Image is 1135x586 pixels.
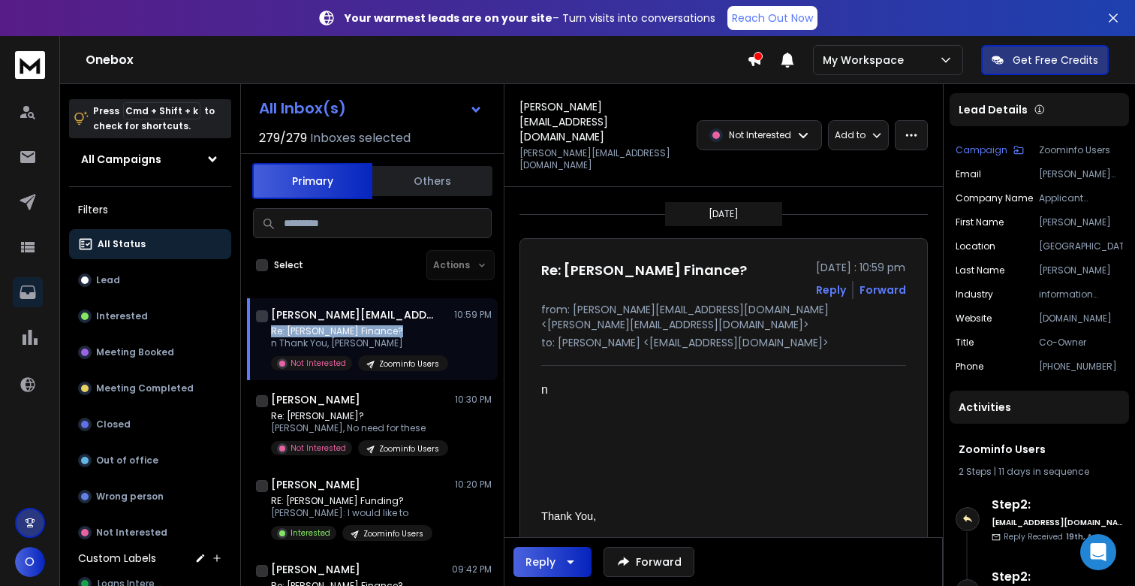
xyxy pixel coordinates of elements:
[96,527,167,539] p: Not Interested
[956,216,1004,228] p: First Name
[454,309,492,321] p: 10:59 PM
[379,358,439,370] p: Zoominfo Users
[541,510,596,522] span: Thank You,
[252,163,372,199] button: Primary
[1039,216,1123,228] p: [PERSON_NAME]
[709,208,739,220] p: [DATE]
[981,45,1109,75] button: Get Free Credits
[271,307,436,322] h1: [PERSON_NAME][EMAIL_ADDRESS][DOMAIN_NAME]
[727,6,817,30] a: Reach Out Now
[513,547,592,577] button: Reply
[959,102,1028,117] p: Lead Details
[96,418,131,430] p: Closed
[604,547,694,577] button: Forward
[452,563,492,575] p: 09:42 PM
[96,455,158,467] p: Out of office
[860,282,906,298] div: Forward
[271,392,360,407] h1: [PERSON_NAME]
[956,361,983,373] p: Phone
[259,101,346,116] h1: All Inbox(s)
[69,518,231,548] button: Not Interested
[956,264,1004,276] p: Last Name
[956,144,1024,156] button: Campaign
[69,337,231,367] button: Meeting Booked
[1039,264,1123,276] p: [PERSON_NAME]
[992,496,1123,514] h6: Step 2 :
[271,495,432,507] p: RE: [PERSON_NAME] Funding?
[69,301,231,331] button: Interested
[1039,240,1123,252] p: [GEOGRAPHIC_DATA]
[69,229,231,259] button: All Status
[271,507,432,519] p: [PERSON_NAME]: I would like to
[950,391,1129,424] div: Activities
[271,337,448,349] p: n Thank You, [PERSON_NAME]
[1080,534,1116,570] div: Open Intercom Messenger
[1039,288,1123,301] p: information services
[291,443,346,454] p: Not Interested
[992,568,1123,586] h6: Step 2 :
[345,11,552,26] strong: Your warmest leads are on your site
[541,302,906,332] p: from: [PERSON_NAME][EMAIL_ADDRESS][DOMAIN_NAME] <[PERSON_NAME][EMAIL_ADDRESS][DOMAIN_NAME]>
[123,102,200,119] span: Cmd + Shift + k
[69,409,231,439] button: Closed
[519,99,688,144] h1: [PERSON_NAME][EMAIL_ADDRESS][DOMAIN_NAME]
[956,240,995,252] p: location
[956,144,1007,156] p: Campaign
[86,51,747,69] h1: Onebox
[1066,531,1103,542] span: 19th, Aug
[15,51,45,79] img: logo
[835,129,866,141] p: Add to
[1039,337,1123,349] p: Co-Owner
[541,381,894,399] div: n
[96,274,120,286] p: Lead
[345,11,715,26] p: – Turn visits into conversations
[1004,531,1103,542] p: Reply Received
[271,422,448,434] p: [PERSON_NAME], No need for these
[519,147,688,171] p: [PERSON_NAME][EMAIL_ADDRESS][DOMAIN_NAME]
[271,477,360,492] h1: [PERSON_NAME]
[956,288,993,301] p: industry
[455,394,492,406] p: 10:30 PM
[541,260,747,281] h1: Re: [PERSON_NAME] Finance?
[69,265,231,295] button: Lead
[15,547,45,577] button: O
[959,466,1120,478] div: |
[247,93,495,123] button: All Inbox(s)
[1039,313,1123,325] p: [DOMAIN_NAME]
[96,346,174,358] p: Meeting Booked
[259,129,307,147] span: 279 / 279
[959,442,1120,457] h1: Zoominfo Users
[69,446,231,476] button: Out of office
[455,479,492,491] p: 10:20 PM
[96,310,148,322] p: Interested
[363,528,423,539] p: Zoominfo Users
[69,199,231,220] h3: Filters
[1039,168,1123,180] p: [PERSON_NAME][EMAIL_ADDRESS][DOMAIN_NAME]
[379,443,439,455] p: Zoominfo Users
[732,11,813,26] p: Reach Out Now
[729,129,791,141] p: Not Interested
[93,104,215,134] p: Press to check for shortcuts.
[1039,144,1123,156] p: Zoominfo Users
[1039,361,1123,373] p: [PHONE_NUMBER]
[956,192,1033,204] p: Company Name
[541,335,906,350] p: to: [PERSON_NAME] <[EMAIL_ADDRESS][DOMAIN_NAME]>
[816,282,846,298] button: Reply
[96,382,194,394] p: Meeting Completed
[96,491,164,503] p: Wrong person
[998,465,1089,478] span: 11 days in sequence
[78,551,156,566] h3: Custom Labels
[271,562,360,577] h1: [PERSON_NAME]
[81,152,161,167] h1: All Campaigns
[956,168,981,180] p: Email
[525,554,555,569] div: Reply
[992,517,1123,528] h6: [EMAIL_ADDRESS][DOMAIN_NAME]
[98,238,146,250] p: All Status
[372,165,492,198] button: Others
[271,325,448,337] p: Re: [PERSON_NAME] Finance?
[959,465,992,478] span: 2 Steps
[1013,53,1098,68] p: Get Free Credits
